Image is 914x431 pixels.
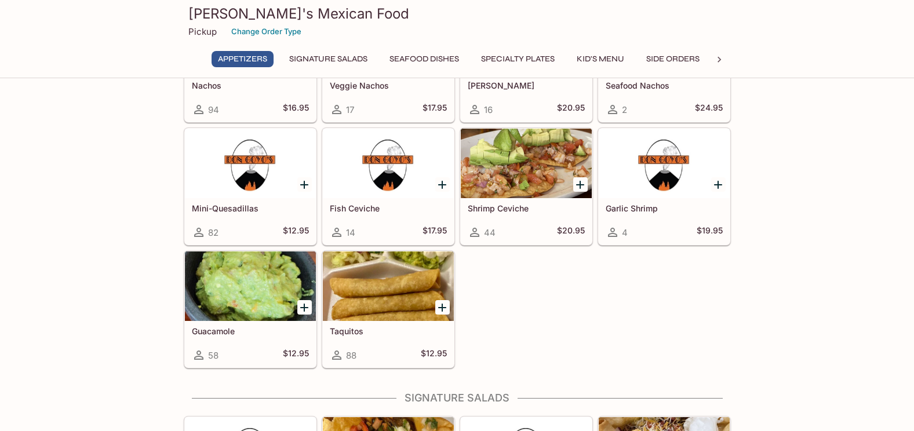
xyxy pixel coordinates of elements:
button: Kid's Menu [570,51,631,67]
button: Add Garlic Shrimp [711,177,726,192]
h5: Seafood Nachos [606,81,723,90]
a: Guacamole58$12.95 [184,251,316,368]
div: Shrimp Ceviche [461,129,592,198]
a: Shrimp Ceviche44$20.95 [460,128,592,245]
span: 17 [346,104,354,115]
div: Guacamole [185,251,316,321]
h3: [PERSON_NAME]'s Mexican Food [188,5,726,23]
div: Mini-Quesadillas [185,129,316,198]
h5: $20.95 [557,225,585,239]
h5: Veggie Nachos [330,81,447,90]
button: Appetizers [212,51,274,67]
h5: $17.95 [423,103,447,116]
button: Side Orders [640,51,706,67]
h5: $12.95 [283,225,309,239]
h5: [PERSON_NAME] [468,81,585,90]
span: 94 [208,104,219,115]
h5: Nachos [192,81,309,90]
span: 14 [346,227,355,238]
span: 4 [622,227,628,238]
span: 58 [208,350,219,361]
span: 2 [622,104,627,115]
span: 88 [346,350,356,361]
h5: Mini-Quesadillas [192,203,309,213]
div: Fish Ceviche [323,129,454,198]
h5: $16.95 [283,103,309,116]
div: Garlic Shrimp [599,129,730,198]
h5: $12.95 [421,348,447,362]
a: Fish Ceviche14$17.95 [322,128,454,245]
button: Add Fish Ceviche [435,177,450,192]
h5: Shrimp Ceviche [468,203,585,213]
h5: Fish Ceviche [330,203,447,213]
span: 16 [484,104,493,115]
button: Change Order Type [226,23,307,41]
h5: Guacamole [192,326,309,336]
h4: Signature Salads [184,392,731,404]
button: Add Shrimp Ceviche [573,177,588,192]
h5: Taquitos [330,326,447,336]
button: Seafood Dishes [383,51,465,67]
a: Garlic Shrimp4$19.95 [598,128,730,245]
span: 82 [208,227,219,238]
button: Add Mini-Quesadillas [297,177,312,192]
span: 44 [484,227,496,238]
h5: $19.95 [697,225,723,239]
a: Taquitos88$12.95 [322,251,454,368]
h5: $12.95 [283,348,309,362]
p: Pickup [188,26,217,37]
a: Mini-Quesadillas82$12.95 [184,128,316,245]
button: Add Guacamole [297,300,312,315]
h5: $17.95 [423,225,447,239]
h5: Garlic Shrimp [606,203,723,213]
button: Specialty Plates [475,51,561,67]
button: Signature Salads [283,51,374,67]
h5: $24.95 [695,103,723,116]
div: Taquitos [323,251,454,321]
h5: $20.95 [557,103,585,116]
button: Add Taquitos [435,300,450,315]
